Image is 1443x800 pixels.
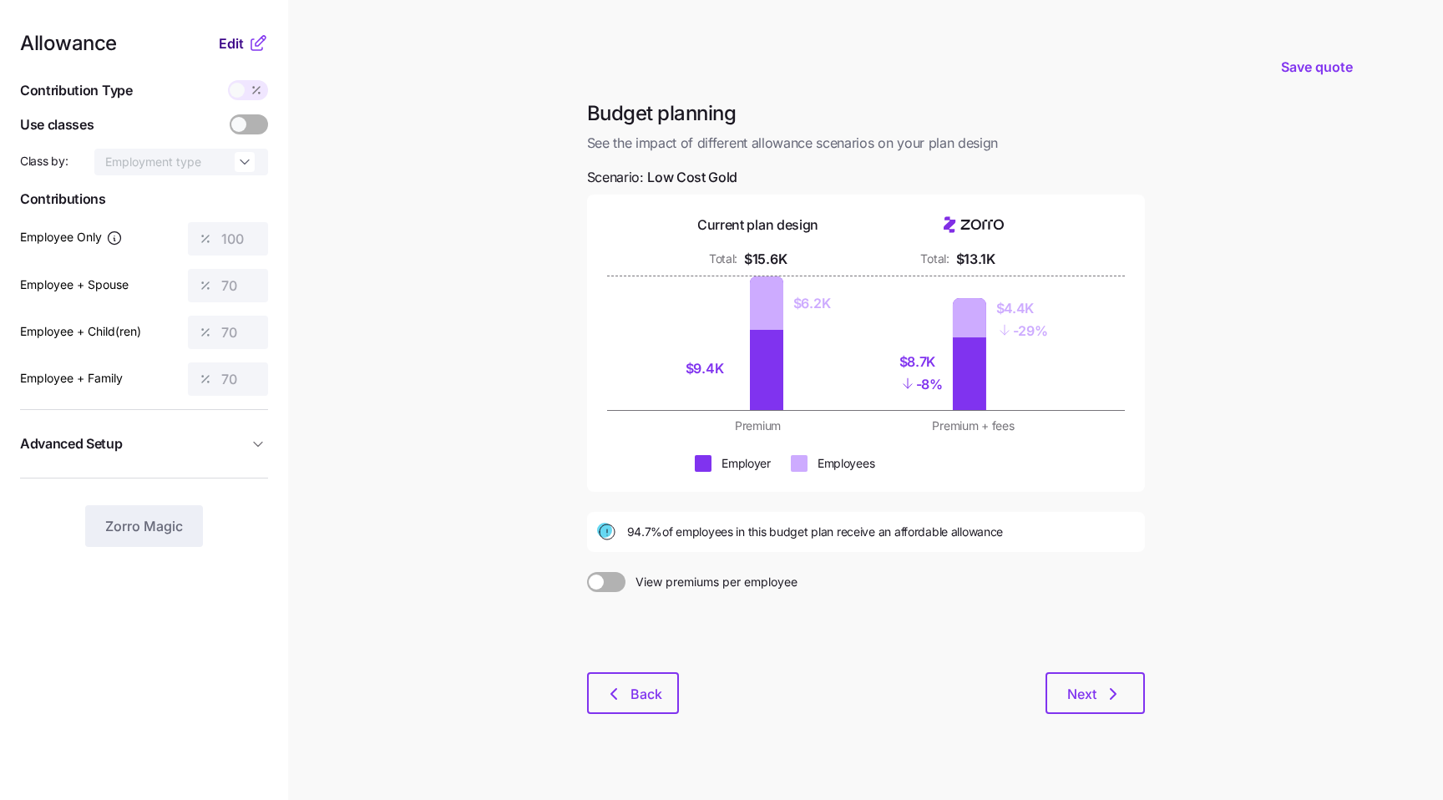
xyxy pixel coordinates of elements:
div: Premium [661,418,856,434]
span: See the impact of different allowance scenarios on your plan design [587,133,1145,154]
div: $8.7K [899,352,943,372]
div: Premium + fees [876,418,1071,434]
span: Low Cost Gold [647,167,737,188]
span: Allowance [20,33,117,53]
button: Advanced Setup [20,423,268,464]
button: Back [587,672,679,714]
div: Total: [920,251,949,267]
span: Advanced Setup [20,433,123,454]
span: Back [630,684,662,704]
button: Next [1046,672,1145,714]
div: $15.6K [744,249,787,270]
span: Use classes [20,114,94,135]
div: $9.4K [686,358,740,379]
div: Employer [721,455,771,472]
div: Total: [709,251,737,267]
div: $6.2K [793,293,830,314]
span: Class by: [20,153,68,170]
div: - 8% [899,372,943,395]
span: Next [1067,684,1096,704]
span: Contributions [20,189,268,210]
span: Scenario: [587,167,738,188]
span: 94.7% of employees in this budget plan receive an affordable allowance [627,524,1004,540]
label: Employee + Family [20,369,123,387]
label: Employee + Child(ren) [20,322,141,341]
span: Zorro Magic [105,516,183,536]
div: $13.1K [956,249,995,270]
span: Edit [219,33,244,53]
div: - 29% [996,319,1048,342]
span: Contribution Type [20,80,133,101]
span: View premiums per employee [625,572,797,592]
div: Current plan design [697,215,818,235]
button: Zorro Magic [85,505,203,547]
label: Employee Only [20,228,123,246]
label: Employee + Spouse [20,276,129,294]
div: Employees [818,455,874,472]
span: Save quote [1281,57,1353,77]
button: Edit [219,33,248,53]
div: $4.4K [996,298,1048,319]
button: Save quote [1268,43,1366,90]
h1: Budget planning [587,100,1145,126]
